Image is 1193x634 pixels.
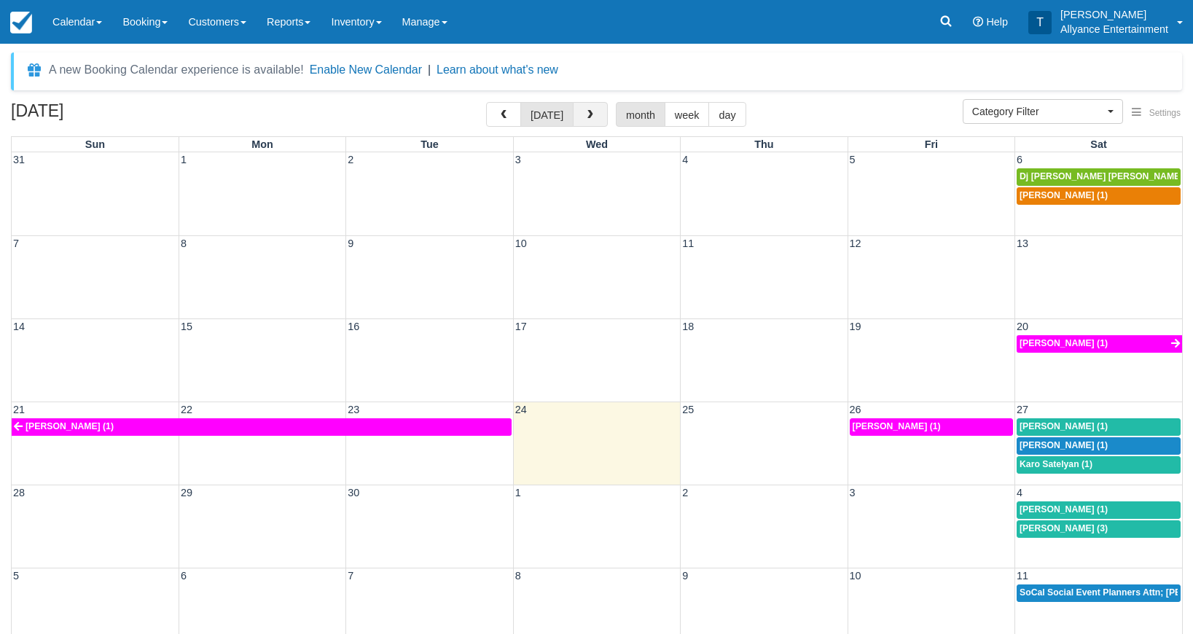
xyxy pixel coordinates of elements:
[681,487,689,498] span: 2
[1015,487,1024,498] span: 4
[1017,418,1181,436] a: [PERSON_NAME] (1)
[514,570,523,582] span: 8
[310,63,422,77] button: Enable New Calendar
[1020,459,1092,469] span: Karo Satelyan (1)
[12,570,20,582] span: 5
[12,238,20,249] span: 7
[850,418,1013,436] a: [PERSON_NAME] (1)
[1015,321,1030,332] span: 20
[665,102,710,127] button: week
[514,238,528,249] span: 10
[11,102,195,129] h2: [DATE]
[85,138,105,150] span: Sun
[346,404,361,415] span: 23
[681,570,689,582] span: 9
[12,487,26,498] span: 28
[848,321,863,332] span: 19
[1020,338,1108,348] span: [PERSON_NAME] (1)
[1017,168,1181,186] a: Dj [PERSON_NAME] [PERSON_NAME] (1)
[1017,437,1181,455] a: [PERSON_NAME] (1)
[848,154,857,165] span: 5
[1017,335,1182,353] a: [PERSON_NAME] (1)
[1015,404,1030,415] span: 27
[1020,421,1108,431] span: [PERSON_NAME] (1)
[1060,22,1168,36] p: Allyance Entertainment
[179,404,194,415] span: 22
[179,238,188,249] span: 8
[708,102,746,127] button: day
[346,570,355,582] span: 7
[1017,456,1181,474] a: Karo Satelyan (1)
[972,104,1104,119] span: Category Filter
[1020,440,1108,450] span: [PERSON_NAME] (1)
[179,570,188,582] span: 6
[681,404,695,415] span: 25
[1028,11,1052,34] div: T
[346,487,361,498] span: 30
[12,418,512,436] a: [PERSON_NAME] (1)
[1149,108,1181,118] span: Settings
[346,154,355,165] span: 2
[179,321,194,332] span: 15
[1017,187,1181,205] a: [PERSON_NAME] (1)
[12,154,26,165] span: 31
[251,138,273,150] span: Mon
[848,238,863,249] span: 12
[12,321,26,332] span: 14
[973,17,983,27] i: Help
[586,138,608,150] span: Wed
[428,63,431,76] span: |
[616,102,665,127] button: month
[514,321,528,332] span: 17
[437,63,558,76] a: Learn about what's new
[1090,138,1106,150] span: Sat
[1060,7,1168,22] p: [PERSON_NAME]
[1020,504,1108,514] span: [PERSON_NAME] (1)
[925,138,938,150] span: Fri
[49,61,304,79] div: A new Booking Calendar experience is available!
[681,321,695,332] span: 18
[853,421,941,431] span: [PERSON_NAME] (1)
[346,238,355,249] span: 9
[754,138,773,150] span: Thu
[848,570,863,582] span: 10
[421,138,439,150] span: Tue
[848,404,863,415] span: 26
[1015,154,1024,165] span: 6
[514,154,523,165] span: 3
[681,238,695,249] span: 11
[1020,190,1108,200] span: [PERSON_NAME] (1)
[848,487,857,498] span: 3
[986,16,1008,28] span: Help
[520,102,574,127] button: [DATE]
[179,487,194,498] span: 29
[26,421,114,431] span: [PERSON_NAME] (1)
[681,154,689,165] span: 4
[10,12,32,34] img: checkfront-main-nav-mini-logo.png
[1017,584,1181,602] a: SoCal Social Event Planners Attn; [PERSON_NAME] (2)
[1015,570,1030,582] span: 11
[1015,238,1030,249] span: 13
[179,154,188,165] span: 1
[1020,523,1108,533] span: [PERSON_NAME] (3)
[963,99,1123,124] button: Category Filter
[514,487,523,498] span: 1
[1123,103,1189,124] button: Settings
[346,321,361,332] span: 16
[12,404,26,415] span: 21
[1017,520,1181,538] a: [PERSON_NAME] (3)
[514,404,528,415] span: 24
[1017,501,1181,519] a: [PERSON_NAME] (1)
